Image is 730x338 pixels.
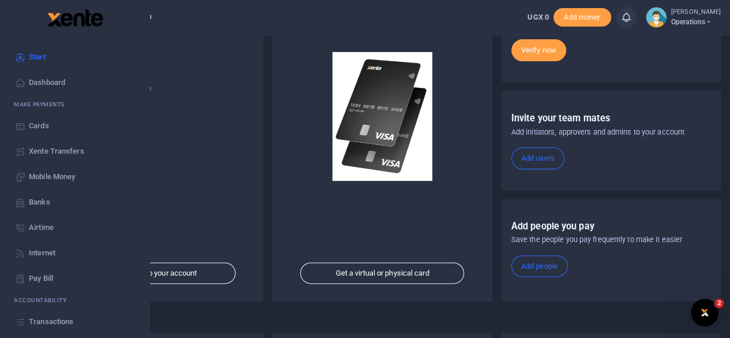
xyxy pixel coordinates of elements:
[511,221,711,232] h5: Add people you pay
[511,113,711,124] h5: Invite your team mates
[46,13,103,21] a: logo-small logo-large logo-large
[332,52,432,181] img: xente-_physical_cards.png
[29,273,53,284] span: Pay Bill
[29,51,46,63] span: Start
[714,299,724,308] span: 2
[527,12,549,23] a: UGX 0
[691,299,718,326] iframe: Intercom live chat
[511,255,568,277] a: Add people
[9,190,140,215] a: Banks
[54,98,253,109] h5: UGX 0
[511,127,711,138] p: Add initiators, approvers and admins to your account
[54,40,253,52] h5: Account
[9,291,140,309] li: Ac
[29,171,75,183] span: Mobile Money
[646,7,721,28] a: profile-user [PERSON_NAME] Operations
[29,146,84,157] span: Xente Transfers
[511,234,711,246] p: Save the people you pay frequently to make it easier
[301,262,465,284] a: Get a virtual or physical card
[44,311,721,324] h4: Make a transaction
[671,8,721,17] small: [PERSON_NAME]
[29,77,65,88] span: Dashboard
[511,39,566,61] a: Verify now
[47,9,103,27] img: logo-large
[54,58,253,69] p: Operations
[29,120,49,132] span: Cards
[523,12,553,23] li: Wallet ballance
[511,147,564,169] a: Add users
[9,309,140,335] a: Transactions
[29,247,55,259] span: Internet
[671,17,721,27] span: Operations
[646,7,667,28] img: profile-user
[9,70,140,95] a: Dashboard
[553,8,611,27] li: Toup your wallet
[9,164,140,190] a: Mobile Money
[9,266,140,291] a: Pay Bill
[9,95,140,113] li: M
[29,316,73,328] span: Transactions
[20,100,65,109] span: ake Payments
[29,222,54,233] span: Airtime
[9,240,140,266] a: Internet
[54,83,253,95] p: Your current account balance
[9,44,140,70] a: Start
[9,113,140,139] a: Cards
[29,196,50,208] span: Banks
[72,262,235,284] a: Add funds to your account
[527,13,549,21] span: UGX 0
[23,296,66,304] span: countability
[553,12,611,21] a: Add money
[553,8,611,27] span: Add money
[9,139,140,164] a: Xente Transfers
[9,215,140,240] a: Airtime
